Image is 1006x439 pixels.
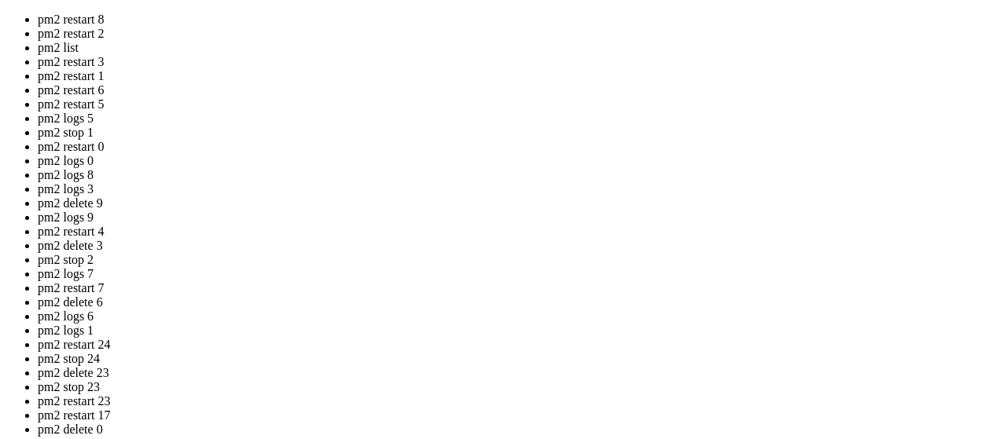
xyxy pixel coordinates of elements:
[38,112,1000,126] li: pm2 logs 5
[38,408,1000,423] li: pm2 restart 17
[38,380,1000,394] li: pm2 stop 23
[38,196,1000,210] li: pm2 delete 9
[38,27,1000,41] li: pm2 restart 2
[38,352,1000,366] li: pm2 stop 24
[38,154,1000,168] li: pm2 logs 0
[38,168,1000,182] li: pm2 logs 8
[6,124,802,137] x-row: To restore this content, you can run the 'unminimize' command.
[6,59,802,72] x-row: * Support: [URL][DOMAIN_NAME]
[38,55,1000,69] li: pm2 restart 3
[38,338,1000,352] li: pm2 restart 24
[38,423,1000,437] li: pm2 delete 0
[38,295,1000,309] li: pm2 delete 6
[38,210,1000,225] li: pm2 logs 9
[38,126,1000,140] li: pm2 stop 1
[38,97,1000,112] li: pm2 restart 5
[38,267,1000,281] li: pm2 logs 7
[38,239,1000,253] li: pm2 delete 3
[6,46,802,59] x-row: * Management: [URL][DOMAIN_NAME]
[38,366,1000,380] li: pm2 delete 23
[38,394,1000,408] li: pm2 restart 23
[38,281,1000,295] li: pm2 restart 7
[152,151,159,164] div: (22, 11)
[38,182,1000,196] li: pm2 logs 3
[6,137,802,151] x-row: Last login: [DATE] from [TECHNICAL_ID]
[38,309,1000,324] li: pm2 logs 6
[38,140,1000,154] li: pm2 restart 0
[38,253,1000,267] li: pm2 stop 2
[38,69,1000,83] li: pm2 restart 1
[38,41,1000,55] li: pm2 list
[6,6,802,20] x-row: Welcome to Ubuntu 22.04.5 LTS (GNU/Linux 5.15.0-144-generic x86_64)
[6,151,802,164] x-row: root@big-country:~# pm
[6,85,802,98] x-row: This system has been minimized by removing packages and content that are
[38,324,1000,338] li: pm2 logs 1
[38,225,1000,239] li: pm2 restart 4
[6,32,802,46] x-row: * Documentation: [URL][DOMAIN_NAME]
[38,13,1000,27] li: pm2 restart 8
[6,98,802,112] x-row: not required on a system that users do not log into.
[38,83,1000,97] li: pm2 restart 6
